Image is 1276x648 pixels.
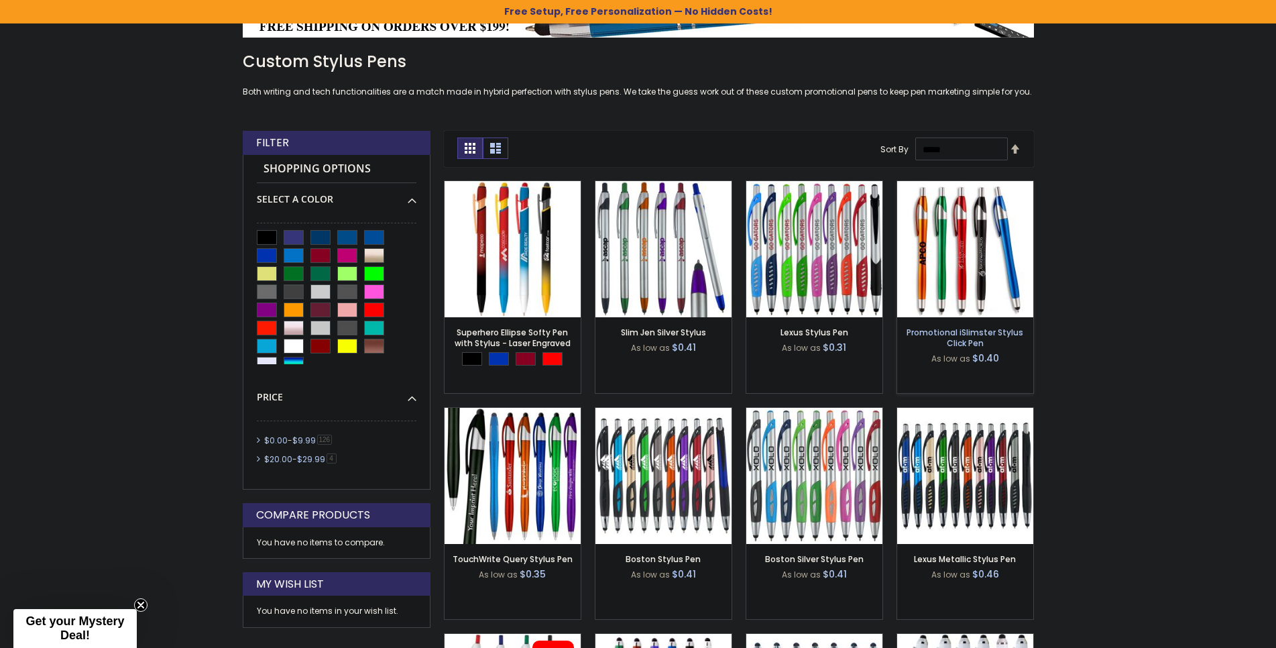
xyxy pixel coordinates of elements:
span: $0.41 [672,568,696,581]
a: Sierra Stylus Twist Pen [595,633,732,645]
a: TouchWrite Query Stylus Pen [453,553,573,565]
a: Promotional iSlimster Stylus Click Pen [907,327,1023,349]
img: Slim Jen Silver Stylus [595,181,732,317]
a: Lexus Metallic Stylus Pen [897,407,1033,419]
div: You have no items to compare. [243,527,430,559]
span: $0.41 [672,341,696,354]
img: Boston Silver Stylus Pen [746,408,882,544]
div: Blue [489,352,509,366]
span: $0.46 [972,568,999,581]
strong: Compare Products [256,508,370,523]
h1: Custom Stylus Pens [243,51,1034,72]
strong: My Wish List [256,577,324,592]
a: Slim Jen Silver Stylus [621,327,706,338]
a: $20.00-$29.994 [261,453,341,465]
span: 4 [327,453,337,464]
span: $29.99 [297,453,325,465]
img: Lexus Metallic Stylus Pen [897,408,1033,544]
label: Sort By [880,144,909,155]
a: Lexus Stylus Pen [780,327,848,338]
div: Price [257,381,416,404]
span: As low as [631,569,670,580]
a: Kimberly Logo Stylus Pens - Special Offer [897,633,1033,645]
span: $9.99 [292,435,316,446]
img: Boston Stylus Pen [595,408,732,544]
span: $0.40 [972,352,999,365]
a: Boston Stylus Pen [626,553,701,565]
div: Select A Color [257,183,416,206]
span: As low as [931,569,970,580]
a: iSlimster II Pen - Full Color Imprint [445,633,581,645]
strong: Shopping Options [257,155,416,184]
a: TouchWrite Command Stylus Pen [746,633,882,645]
span: Get your Mystery Deal! [25,614,124,642]
img: Lexus Stylus Pen [746,181,882,317]
div: Black [462,352,482,366]
span: $0.31 [823,341,846,354]
span: $0.00 [264,435,288,446]
span: As low as [782,569,821,580]
a: Boston Stylus Pen [595,407,732,419]
span: As low as [931,353,970,364]
span: $20.00 [264,453,292,465]
a: Superhero Ellipse Softy Pen with Stylus - Laser Engraved [445,180,581,192]
img: Superhero Ellipse Softy Pen with Stylus - Laser Engraved [445,181,581,317]
a: Superhero Ellipse Softy Pen with Stylus - Laser Engraved [455,327,571,349]
a: Boston Silver Stylus Pen [746,407,882,419]
span: 126 [317,435,333,445]
img: TouchWrite Query Stylus Pen [445,408,581,544]
div: Both writing and tech functionalities are a match made in hybrid perfection with stylus pens. We ... [243,51,1034,97]
div: Get your Mystery Deal!Close teaser [13,609,137,648]
a: Lexus Stylus Pen [746,180,882,192]
a: TouchWrite Query Stylus Pen [445,407,581,419]
span: $0.41 [823,568,847,581]
a: Slim Jen Silver Stylus [595,180,732,192]
span: As low as [782,342,821,354]
span: As low as [479,569,518,580]
div: Red [542,352,563,366]
span: $0.35 [520,568,546,581]
a: Boston Silver Stylus Pen [765,553,864,565]
strong: Grid [457,138,483,159]
a: Promotional iSlimster Stylus Click Pen [897,180,1033,192]
a: Lexus Metallic Stylus Pen [914,553,1016,565]
div: You have no items in your wish list. [257,606,416,616]
button: Close teaser [134,598,148,612]
span: As low as [631,342,670,354]
a: $0.00-$9.99126 [261,435,337,446]
strong: Filter [256,136,289,150]
img: Promotional iSlimster Stylus Click Pen [897,181,1033,317]
div: Burgundy [516,352,536,366]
